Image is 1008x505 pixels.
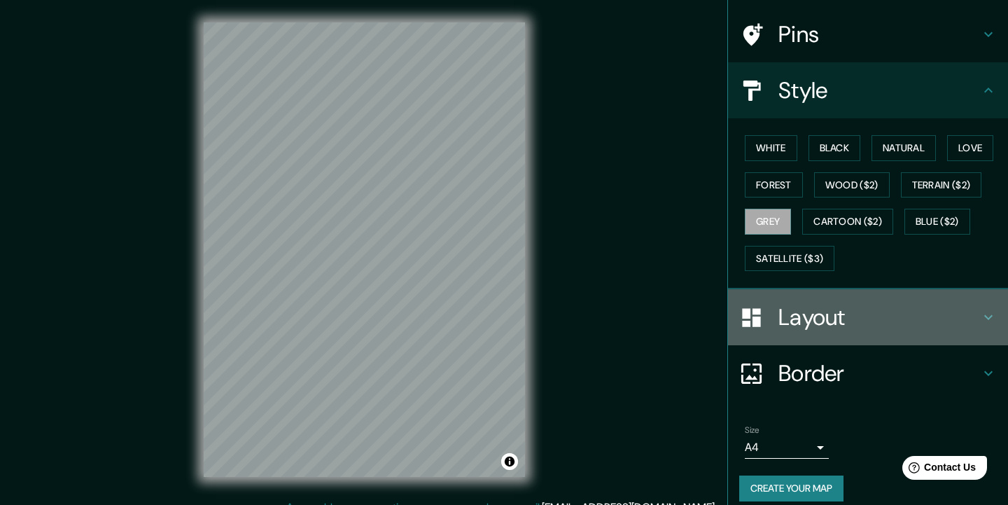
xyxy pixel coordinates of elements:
[739,476,843,501] button: Create your map
[745,135,797,161] button: White
[728,6,1008,62] div: Pins
[778,20,980,48] h4: Pins
[904,209,970,235] button: Blue ($2)
[204,22,525,477] canvas: Map
[814,172,890,198] button: Wood ($2)
[778,76,980,104] h4: Style
[728,345,1008,401] div: Border
[883,450,993,490] iframe: Help widget launcher
[871,135,936,161] button: Natural
[808,135,861,161] button: Black
[745,209,791,235] button: Grey
[501,453,518,470] button: Toggle attribution
[901,172,982,198] button: Terrain ($2)
[745,436,829,459] div: A4
[947,135,993,161] button: Love
[778,359,980,387] h4: Border
[745,172,803,198] button: Forest
[728,289,1008,345] div: Layout
[802,209,893,235] button: Cartoon ($2)
[778,303,980,331] h4: Layout
[745,246,834,272] button: Satellite ($3)
[745,424,759,436] label: Size
[728,62,1008,118] div: Style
